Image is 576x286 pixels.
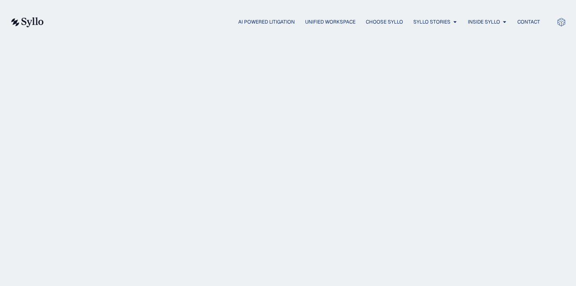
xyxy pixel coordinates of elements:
a: Inside Syllo [468,18,500,26]
a: Choose Syllo [366,18,403,26]
a: Contact [517,18,540,26]
nav: Menu [60,18,540,26]
img: syllo [10,17,44,27]
a: Unified Workspace [305,18,356,26]
a: AI Powered Litigation [238,18,295,26]
a: Syllo Stories [413,18,450,26]
div: Menu Toggle [60,18,540,26]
